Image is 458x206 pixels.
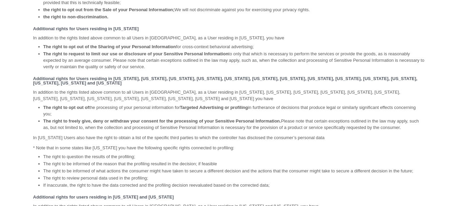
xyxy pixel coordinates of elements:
[33,31,425,41] p: In addition to the rights listed above common to all Users in [GEOGRAPHIC_DATA], as a User residi...
[43,43,425,50] li: for cross-context behavioral advertising;
[33,70,425,85] h4: Additional rights for Users residing in [US_STATE], [US_STATE], [US_STATE], [US_STATE], [US_STATE...
[43,105,89,110] b: The right to opt out of
[33,85,425,102] p: In addition to the rights listed above common to all Users in [GEOGRAPHIC_DATA], as a User residi...
[43,44,176,49] b: The right to opt out of the Sharing of your Personal Information
[43,14,108,19] b: the right to non-discrimination.
[43,161,425,167] li: The right to be informed of the reason that the profiling resulted in the decision; if feasible
[424,173,458,206] iframe: Chat Widget
[43,7,175,12] b: the right to opt out from the Sale of your Personal Information;
[43,118,425,131] li: Please note that certain exceptions outlined in the law may apply, such as, but not limited to, w...
[43,104,425,117] li: the processing of your personal information for in furtherance of decisions that produce legal or...
[33,188,425,199] h4: Additional rights for users residing in [US_STATE] and [US_STATE]
[43,175,425,181] li: The right to review personal data used in the profiling;
[43,51,425,70] li: to only that which is necessary to perform the services or provide the goods, as is reasonably ex...
[180,105,248,110] b: Targeted Advertising or profiling
[43,153,425,160] li: The right to question the results of the profiling;
[33,131,425,141] p: In [US_STATE] Users also have the right to obtain a list of the specific third parties to which t...
[33,141,425,151] p: * Note that in some states like [US_STATE] you have the following specific rights connected to pr...
[33,20,425,31] h4: Additional rights for Users residing in [US_STATE]
[43,51,228,56] b: The right to request to limit our use or disclosure of your Sensitive Personal Information
[43,168,425,174] li: The right to be informed of what actions the consumer might have taken to secure a different deci...
[43,6,425,13] li: We will not discriminate against you for exercising your privacy rights.
[43,118,281,124] b: The right to freely give, deny or withdraw your consent for the processing of your Sensitive Pers...
[43,182,425,188] li: If inaccurate, the right to have the data corrected and the profiling decision reevaluated based ...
